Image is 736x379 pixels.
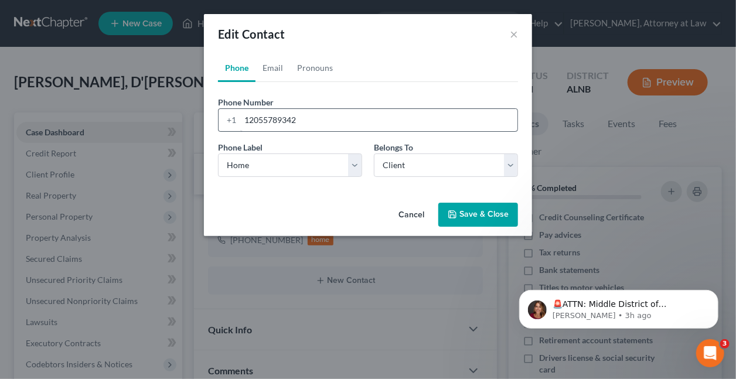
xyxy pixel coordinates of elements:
[218,97,274,107] span: Phone Number
[389,204,434,227] button: Cancel
[438,203,518,227] button: Save & Close
[240,109,517,131] input: ###-###-####
[290,54,340,82] a: Pronouns
[502,265,736,347] iframe: Intercom notifications message
[218,54,255,82] a: Phone
[255,54,290,82] a: Email
[720,339,730,349] span: 3
[218,27,285,41] span: Edit Contact
[219,109,240,131] div: +1
[696,339,724,367] iframe: Intercom live chat
[510,27,518,41] button: ×
[218,142,263,152] span: Phone Label
[374,142,413,152] span: Belongs To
